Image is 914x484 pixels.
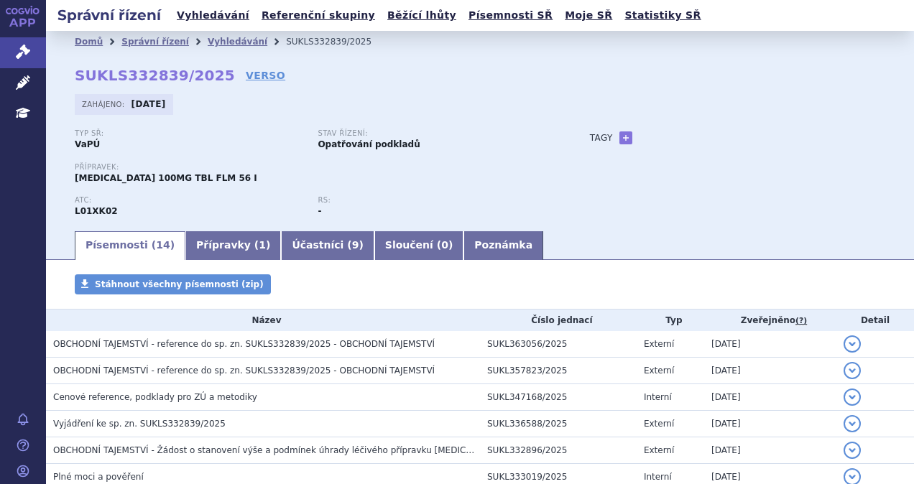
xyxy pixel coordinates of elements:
p: Typ SŘ: [75,129,303,138]
span: 1 [259,239,266,251]
th: Typ [637,310,704,331]
a: Běžící lhůty [383,6,461,25]
td: [DATE] [704,384,836,411]
td: [DATE] [704,437,836,464]
button: detail [844,388,861,406]
span: OBCHODNÍ TAJEMSTVÍ - reference do sp. zn. SUKLS332839/2025 - OBCHODNÍ TAJEMSTVÍ [53,339,435,349]
a: Účastníci (9) [281,231,374,260]
td: SUKL347168/2025 [480,384,637,411]
button: detail [844,415,861,432]
button: detail [844,442,861,459]
th: Zveřejněno [704,310,836,331]
th: Název [46,310,480,331]
span: [MEDICAL_DATA] 100MG TBL FLM 56 I [75,173,257,183]
span: 14 [156,239,170,251]
span: Externí [644,419,674,429]
strong: VaPÚ [75,139,100,149]
a: Poznámka [463,231,543,260]
span: Externí [644,366,674,376]
strong: [DATE] [131,99,166,109]
span: Interní [644,472,672,482]
abbr: (?) [795,316,807,326]
strong: - [318,206,321,216]
a: + [619,131,632,144]
a: VERSO [246,68,285,83]
span: 9 [352,239,359,251]
a: Domů [75,37,103,47]
a: Písemnosti (14) [75,231,185,260]
td: SUKL336588/2025 [480,411,637,437]
span: Externí [644,445,674,455]
button: detail [844,335,861,353]
td: [DATE] [704,358,836,384]
span: Zahájeno: [82,98,127,110]
span: Interní [644,392,672,402]
td: SUKL357823/2025 [480,358,637,384]
td: [DATE] [704,411,836,437]
span: Plné moci a pověření [53,472,144,482]
span: OBCHODNÍ TAJEMSTVÍ - reference do sp. zn. SUKLS332839/2025 - OBCHODNÍ TAJEMSTVÍ [53,366,435,376]
a: Moje SŘ [560,6,617,25]
td: SUKL363056/2025 [480,331,637,358]
strong: NIRAPARIB [75,206,118,216]
strong: Opatřování podkladů [318,139,420,149]
h2: Správní řízení [46,5,172,25]
span: Vyjádření ke sp. zn. SUKLS332839/2025 [53,419,226,429]
span: 0 [441,239,448,251]
p: Stav řízení: [318,129,546,138]
p: Přípravek: [75,163,561,172]
td: [DATE] [704,331,836,358]
button: detail [844,362,861,379]
a: Sloučení (0) [374,231,463,260]
th: Číslo jednací [480,310,637,331]
li: SUKLS332839/2025 [286,31,390,52]
strong: SUKLS332839/2025 [75,67,235,84]
td: SUKL332896/2025 [480,437,637,464]
th: Detail [836,310,914,331]
span: OBCHODNÍ TAJEMSTVÍ - Žádost o stanovení výše a podmínek úhrady léčivého přípravku Zejula - část 6... [53,445,653,455]
h3: Tagy [590,129,613,146]
p: ATC: [75,196,303,205]
span: Stáhnout všechny písemnosti (zip) [95,279,264,289]
a: Stáhnout všechny písemnosti (zip) [75,274,271,294]
a: Statistiky SŘ [620,6,705,25]
a: Správní řízení [121,37,189,47]
p: RS: [318,196,546,205]
span: Cenové reference, podklady pro ZÚ a metodiky [53,392,257,402]
a: Vyhledávání [172,6,254,25]
span: Externí [644,339,674,349]
a: Písemnosti SŘ [464,6,557,25]
a: Vyhledávání [208,37,267,47]
a: Přípravky (1) [185,231,281,260]
a: Referenční skupiny [257,6,379,25]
